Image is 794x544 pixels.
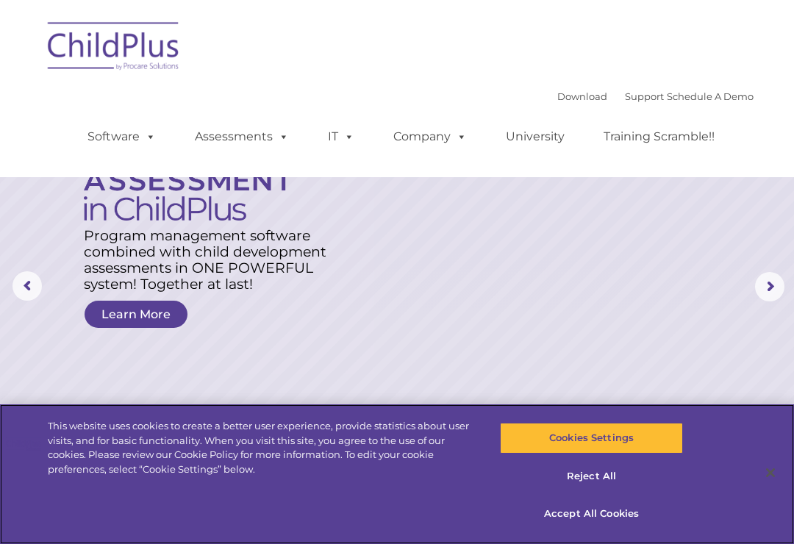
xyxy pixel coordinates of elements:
[313,122,369,151] a: IT
[500,461,682,492] button: Reject All
[48,419,476,476] div: This website uses cookies to create a better user experience, provide statistics about user visit...
[589,122,729,151] a: Training Scramble!!
[491,122,579,151] a: University
[85,301,187,328] a: Learn More
[625,90,664,102] a: Support
[667,90,754,102] a: Schedule A Demo
[40,12,187,85] img: ChildPlus by Procare Solutions
[180,122,304,151] a: Assessments
[379,122,482,151] a: Company
[754,457,787,489] button: Close
[557,90,754,102] font: |
[500,423,682,454] button: Cookies Settings
[84,228,338,293] rs-layer: Program management software combined with child development assessments in ONE POWERFUL system! T...
[500,498,682,529] button: Accept All Cookies
[73,122,171,151] a: Software
[557,90,607,102] a: Download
